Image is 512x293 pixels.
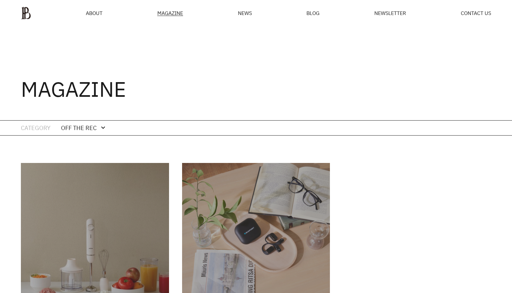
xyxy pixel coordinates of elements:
div: OFF THE REC [61,123,97,133]
a: BLOG [306,10,319,16]
div: expand_more [99,124,107,132]
h3: MAGAZINE [21,79,126,99]
a: NEWS [238,10,252,16]
a: CONTACT US [461,10,491,16]
img: ba379d5522eb3.png [21,7,31,20]
div: MAGAZINE [157,10,183,16]
a: NEWSLETTER [374,10,406,16]
a: ABOUT [86,10,102,16]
